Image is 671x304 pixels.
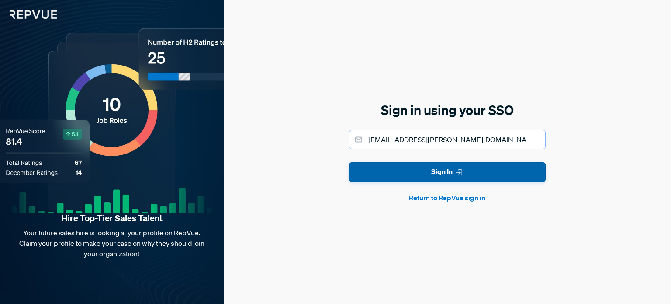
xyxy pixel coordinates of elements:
[349,130,546,149] input: Email address
[349,192,546,203] button: Return to RepVue sign in
[14,227,210,259] p: Your future sales hire is looking at your profile on RepVue. Claim your profile to make your case...
[349,162,546,182] button: Sign In
[14,213,210,224] strong: Hire Top-Tier Sales Talent
[349,101,546,119] h5: Sign in using your SSO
